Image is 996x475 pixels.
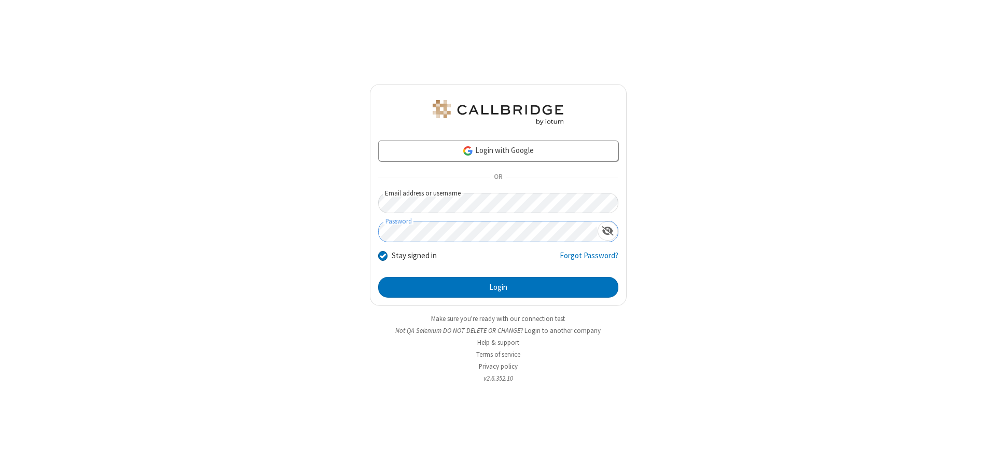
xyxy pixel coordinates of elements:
div: Show password [598,221,618,241]
input: Email address or username [378,193,618,213]
span: OR [490,170,506,185]
a: Privacy policy [479,362,518,371]
a: Forgot Password? [560,250,618,270]
img: google-icon.png [462,145,474,157]
label: Stay signed in [392,250,437,262]
li: Not QA Selenium DO NOT DELETE OR CHANGE? [370,326,627,336]
a: Help & support [477,338,519,347]
button: Login to another company [524,326,601,336]
button: Login [378,277,618,298]
input: Password [379,221,598,242]
a: Make sure you're ready with our connection test [431,314,565,323]
a: Terms of service [476,350,520,359]
li: v2.6.352.10 [370,373,627,383]
a: Login with Google [378,141,618,161]
iframe: Chat [970,448,988,468]
img: QA Selenium DO NOT DELETE OR CHANGE [431,100,565,125]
